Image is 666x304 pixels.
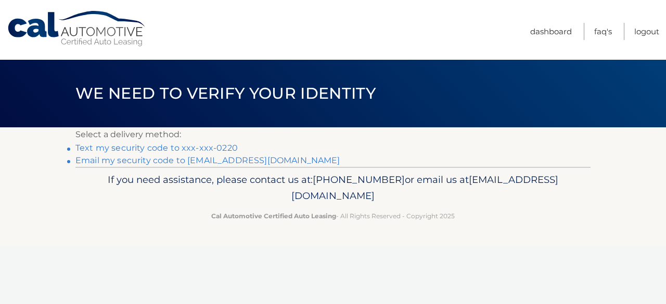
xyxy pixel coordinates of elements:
[634,23,659,40] a: Logout
[82,171,584,205] p: If you need assistance, please contact us at: or email us at
[211,212,336,220] strong: Cal Automotive Certified Auto Leasing
[313,174,405,186] span: [PHONE_NUMBER]
[75,143,238,153] a: Text my security code to xxx-xxx-0220
[75,155,340,165] a: Email my security code to [EMAIL_ADDRESS][DOMAIN_NAME]
[594,23,612,40] a: FAQ's
[75,84,376,103] span: We need to verify your identity
[7,10,147,47] a: Cal Automotive
[82,210,584,221] p: - All Rights Reserved - Copyright 2025
[530,23,572,40] a: Dashboard
[75,127,591,142] p: Select a delivery method:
